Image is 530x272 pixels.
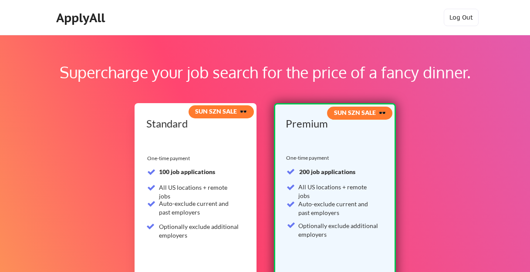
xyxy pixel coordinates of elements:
div: Optionally exclude additional employers [298,222,379,238]
strong: 200 job applications [299,168,355,175]
div: Auto-exclude current and past employers [159,199,240,216]
div: Supercharge your job search for the price of a fancy dinner. [56,60,474,84]
strong: SUN SZN SALE 🕶️ [195,107,247,115]
strong: 100 job applications [159,168,215,175]
div: Premium [286,118,381,129]
div: ApplyAll [56,10,108,25]
div: Standard [146,118,242,129]
strong: SUN SZN SALE 🕶️ [334,109,386,116]
div: All US locations + remote jobs [298,183,379,200]
div: Optionally exclude additional employers [159,222,240,239]
div: Auto-exclude current and past employers [298,200,379,217]
button: Log Out [444,9,479,26]
div: One-time payment [286,154,332,161]
div: One-time payment [147,155,192,162]
div: All US locations + remote jobs [159,183,240,200]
